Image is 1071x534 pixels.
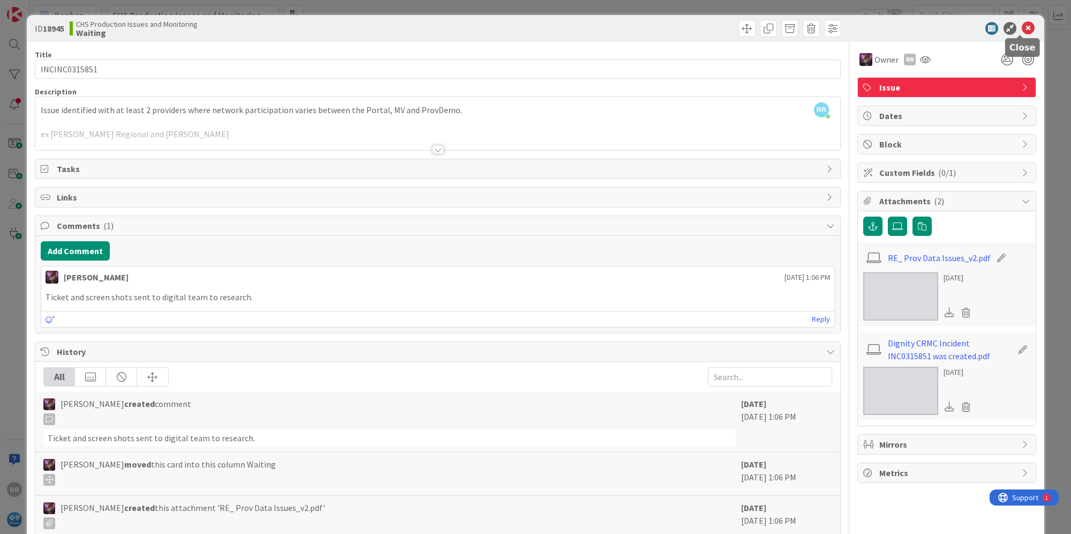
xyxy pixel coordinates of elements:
[35,22,64,35] span: ID
[76,28,198,37] b: Waiting
[41,241,110,261] button: Add Comment
[57,162,821,175] span: Tasks
[859,53,872,66] img: ML
[944,272,975,284] div: [DATE]
[944,306,955,320] div: Download
[46,271,58,284] img: ML
[1009,42,1036,53] h5: Close
[879,109,1016,122] span: Dates
[22,2,49,14] span: Support
[61,458,276,486] span: [PERSON_NAME] this card into this column Waiting
[64,271,129,284] div: [PERSON_NAME]
[879,438,1016,451] span: Mirrors
[57,345,821,358] span: History
[103,220,114,231] span: ( 1 )
[741,459,766,470] b: [DATE]
[741,398,766,409] b: [DATE]
[43,429,736,447] div: Ticket and screen shots sent to digital team to research.
[879,138,1016,151] span: Block
[741,397,832,447] div: [DATE] 1:06 PM
[124,398,155,409] b: created
[57,219,821,232] span: Comments
[43,23,64,34] b: 18945
[879,195,1016,207] span: Attachments
[741,458,832,490] div: [DATE] 1:06 PM
[944,367,975,378] div: [DATE]
[888,337,1012,362] a: Dignity CRMC Incident INC0315851 was created.pdf
[124,502,155,513] b: created
[46,291,830,303] p: Ticket and screen shots sent to digital team to research.
[43,459,55,471] img: ML
[944,400,955,414] div: Download
[41,104,835,116] p: Issue identified with at least 2 providers where network participation varies between the Portal,...
[61,397,191,425] span: [PERSON_NAME] comment
[814,102,829,117] span: RR
[35,50,52,60] label: Title
[741,501,832,533] div: [DATE] 1:06 PM
[43,398,55,410] img: ML
[874,53,899,66] span: Owner
[708,367,832,387] input: Search...
[879,466,1016,479] span: Metrics
[888,251,991,264] a: RE_ Prov Data Issues_v2.pdf
[35,60,841,79] input: type card name here...
[35,87,77,97] span: Description
[124,459,151,470] b: moved
[61,501,325,529] span: [PERSON_NAME] this attachment 'RE_ Prov Data Issues_v2.pdf'
[934,196,944,206] span: ( 2 )
[812,313,830,326] a: Reply
[879,166,1016,179] span: Custom Fields
[938,167,956,178] span: ( 0/1 )
[43,502,55,514] img: ML
[785,272,830,283] span: [DATE] 1:06 PM
[76,20,198,28] span: CHS Production Issues and Monitoring
[56,4,58,13] div: 1
[879,81,1016,94] span: Issue
[57,191,821,204] span: Links
[44,368,75,386] div: All
[904,54,916,65] div: RR
[741,502,766,513] b: [DATE]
